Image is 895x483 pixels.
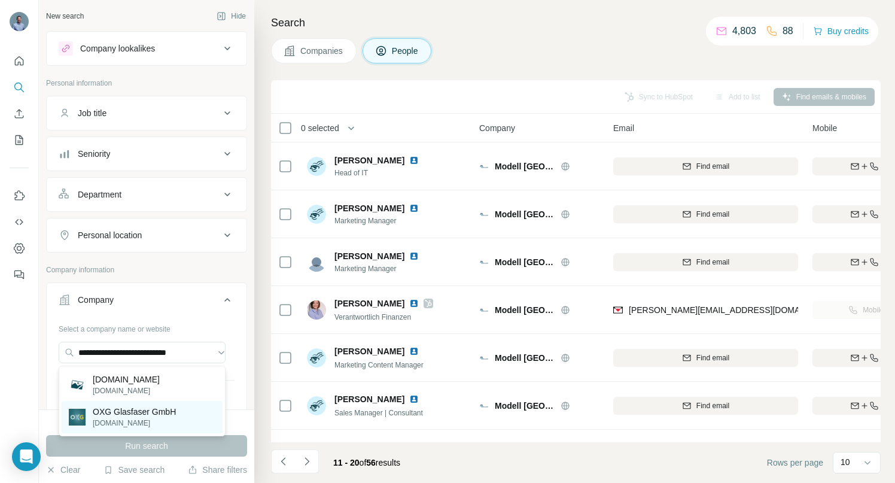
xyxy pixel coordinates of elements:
button: Clear [46,464,80,476]
h4: Search [271,14,881,31]
button: Use Surfe API [10,211,29,233]
button: Search [10,77,29,98]
span: [PERSON_NAME] [334,154,404,166]
button: Hide [208,7,254,25]
button: Personal location [47,221,246,250]
span: [PERSON_NAME] [334,345,404,357]
button: Enrich CSV [10,103,29,124]
span: Modell [GEOGRAPHIC_DATA] [495,256,555,268]
div: Open Intercom Messenger [12,442,41,471]
div: New search [46,11,84,22]
img: Logo of Modell Aachen [479,209,489,219]
div: Personal location [78,229,142,241]
img: Avatar [307,396,326,415]
span: Head of IT [334,168,433,178]
div: Job title [78,107,106,119]
img: OXG Glasfaser GmbH [69,409,86,426]
button: Find email [613,397,798,415]
button: Company lookalikes [47,34,246,63]
img: Logo of Modell Aachen [479,305,489,315]
span: Modell [GEOGRAPHIC_DATA] [495,400,555,412]
img: Logo of Modell Aachen [479,162,489,171]
img: Avatar [307,348,326,367]
span: People [392,45,419,57]
img: LinkedIn logo [409,203,419,213]
p: Personal information [46,78,247,89]
span: [PERSON_NAME] [334,393,404,405]
span: Modell [GEOGRAPHIC_DATA] [495,304,555,316]
button: Use Surfe on LinkedIn [10,185,29,206]
button: Find email [613,157,798,175]
img: Avatar [307,205,326,224]
button: Company [47,285,246,319]
button: Seniority [47,139,246,168]
img: provider findymail logo [613,304,623,316]
p: OXG Glasfaser GmbH [93,406,176,418]
img: LinkedIn logo [409,442,419,452]
span: Find email [696,400,729,411]
span: of [360,458,367,467]
span: [PERSON_NAME][EMAIL_ADDRESS][DOMAIN_NAME] [629,305,839,315]
button: Department [47,180,246,209]
img: Avatar [10,12,29,31]
span: [PERSON_NAME] [334,202,404,214]
button: Navigate to next page [295,449,319,473]
span: Find email [696,257,729,268]
button: Find email [613,205,798,223]
span: 0 selected [301,122,339,134]
img: LinkedIn logo [409,251,419,261]
button: Navigate to previous page [271,449,295,473]
p: [DOMAIN_NAME] [93,418,176,429]
p: 10 [841,456,850,468]
img: Logo of Modell Aachen [479,353,489,363]
img: Logo of Modell Aachen [479,257,489,267]
button: Quick start [10,50,29,72]
button: Job title [47,99,246,127]
span: 56 [366,458,376,467]
span: Rows per page [767,457,823,469]
span: Mobile [812,122,837,134]
span: Modell [GEOGRAPHIC_DATA] [495,352,555,364]
span: Modell [GEOGRAPHIC_DATA] [495,208,555,220]
span: [PERSON_NAME] [334,441,404,453]
span: Find email [696,161,729,172]
button: Dashboard [10,238,29,259]
img: Avatar [307,157,326,176]
img: Logo of Modell Aachen [479,401,489,411]
img: Avatar [307,300,326,320]
p: 4,803 [732,24,756,38]
span: Find email [696,353,729,363]
span: [PERSON_NAME] [334,250,404,262]
span: Companies [300,45,344,57]
button: Find email [613,253,798,271]
span: Verantwortlich Finanzen [334,313,411,321]
span: 11 - 20 [333,458,360,467]
button: Save search [103,464,165,476]
span: Sales Manager | Consultant [334,409,423,417]
p: [DOMAIN_NAME] [93,373,160,385]
div: Select a company name or website [59,319,235,335]
div: Department [78,189,121,201]
p: 88 [783,24,793,38]
button: Share filters [188,464,247,476]
button: Buy credits [813,23,869,40]
button: Feedback [10,264,29,285]
div: Seniority [78,148,110,160]
span: Find email [696,209,729,220]
p: [DOMAIN_NAME] [93,385,160,396]
img: LinkedIn logo [409,156,419,165]
button: My lists [10,129,29,151]
img: LinkedIn logo [409,299,419,308]
span: Email [613,122,634,134]
span: Marketing Manager [334,263,433,274]
img: LinkedIn logo [409,394,419,404]
p: Company information [46,265,247,275]
img: Avatar [307,253,326,272]
img: LinkedIn logo [409,347,419,356]
span: results [333,458,400,467]
span: Modell [GEOGRAPHIC_DATA] [495,160,555,172]
div: Company [78,294,114,306]
img: noxg.de [69,376,86,393]
span: [PERSON_NAME] [334,297,404,309]
span: Company [479,122,515,134]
